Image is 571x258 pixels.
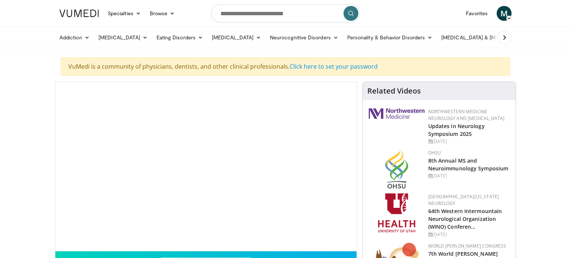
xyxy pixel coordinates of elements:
a: OHSU [428,150,441,156]
a: [MEDICAL_DATA] & [MEDICAL_DATA] [437,30,543,45]
a: Specialties [103,6,145,21]
a: M [497,6,512,21]
a: Click here to set your password [290,62,378,71]
a: [MEDICAL_DATA] [207,30,265,45]
img: f6362829-b0a3-407d-a044-59546adfd345.png.150x105_q85_autocrop_double_scale_upscale_version-0.2.png [378,193,415,232]
a: Addiction [55,30,94,45]
a: Personality & Behavior Disorders [343,30,437,45]
div: VuMedi is a community of physicians, dentists, and other clinical professionals. [61,57,510,76]
div: [DATE] [428,231,510,238]
img: da959c7f-65a6-4fcf-a939-c8c702e0a770.png.150x105_q85_autocrop_double_scale_upscale_version-0.2.png [385,150,408,189]
img: 2a462fb6-9365-492a-ac79-3166a6f924d8.png.150x105_q85_autocrop_double_scale_upscale_version-0.2.jpg [369,108,425,119]
a: Browse [145,6,180,21]
img: VuMedi Logo [59,10,99,17]
a: Updates in Neurology Symposium 2025 [428,123,485,137]
div: [DATE] [428,138,510,145]
video-js: Video Player [55,82,357,251]
a: Neurocognitive Disorders [265,30,343,45]
a: 64th Western Intermountain Neurological Organization (WINO) Conferen… [428,208,502,230]
a: World [PERSON_NAME] Congress [428,243,506,249]
div: [DATE] [428,173,510,179]
a: [MEDICAL_DATA] [94,30,152,45]
a: Eating Disorders [152,30,207,45]
input: Search topics, interventions [211,4,360,22]
a: [GEOGRAPHIC_DATA][US_STATE] Neurology [428,193,499,206]
a: 8th Annual MS and Neuroimmunology Symposium [428,157,509,172]
h4: Related Videos [367,86,421,95]
a: Favorites [461,6,492,21]
a: Northwestern Medicine Neurology and [MEDICAL_DATA] [428,108,505,121]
